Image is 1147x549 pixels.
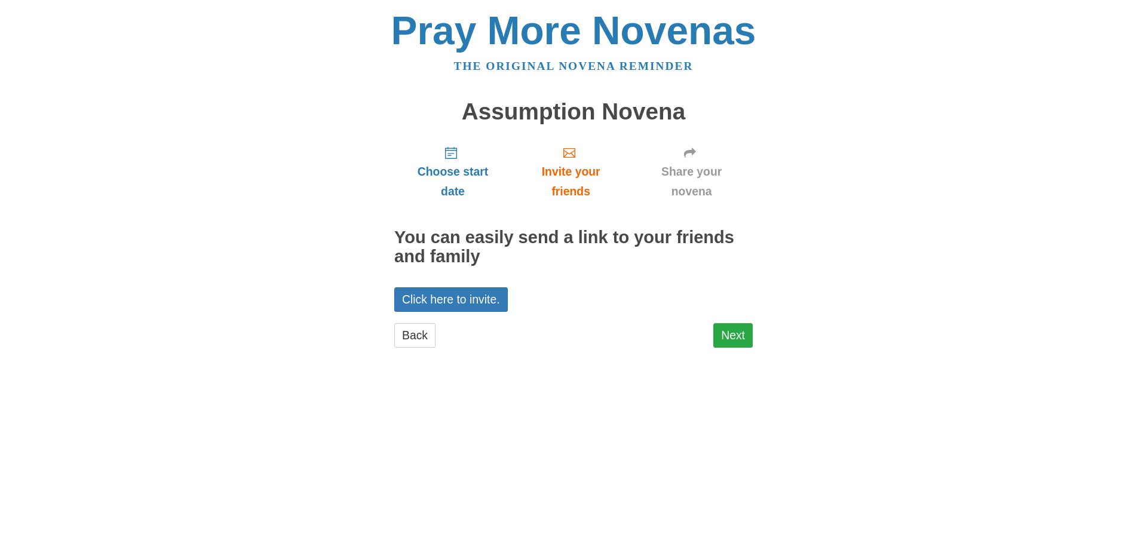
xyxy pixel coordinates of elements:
h1: Assumption Novena [394,99,753,125]
a: Pray More Novenas [391,8,756,53]
span: Invite your friends [523,162,618,201]
span: Choose start date [406,162,499,201]
a: Next [713,323,753,348]
a: Share your novena [630,136,753,207]
span: Share your novena [642,162,741,201]
a: Invite your friends [511,136,630,207]
h2: You can easily send a link to your friends and family [394,228,753,266]
a: Back [394,323,436,348]
a: Click here to invite. [394,287,508,312]
a: The original novena reminder [454,60,694,72]
a: Choose start date [394,136,511,207]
